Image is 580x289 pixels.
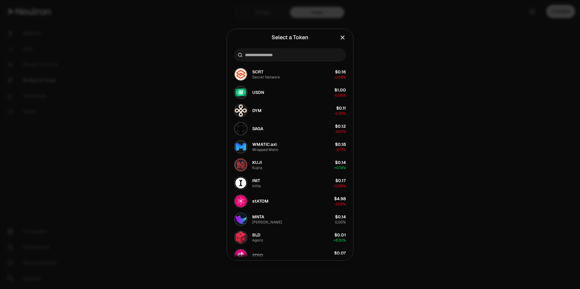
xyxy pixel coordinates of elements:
[230,210,350,228] button: MNTA LogoMNTA[PERSON_NAME]$0.140.00%
[235,213,247,225] img: MNTA Logo
[334,165,346,170] span: + 0.74%
[235,123,247,135] img: SAGA Logo
[235,104,247,117] img: DYM Logo
[334,232,346,238] div: $0.01
[333,184,346,188] span: -12.89%
[333,93,346,98] span: -0.00%
[252,198,269,204] span: stATOM
[230,138,350,156] button: WMATIC.axl LogoWMATIC.axlWrapped Matic$0.18-6.77%
[235,195,247,207] img: stATOM Logo
[272,33,308,42] div: Select a Token
[230,83,350,101] button: USDN LogoUSDN$1.00-0.00%
[335,220,346,225] span: 0.00%
[334,111,346,116] span: -0.93%
[335,147,346,152] span: -6.77%
[339,33,346,42] button: Close
[235,68,247,80] img: SCRT Logo
[235,249,247,262] img: STRD Logo
[334,202,346,207] span: -3.00%
[335,129,346,134] span: -9.01%
[230,120,350,138] button: SAGA LogoSAGA$0.12-9.01%
[252,159,262,165] span: KUJI
[335,141,346,147] div: $0.18
[230,246,350,265] button: STRD LogoSTRD$0.07+8.03%
[230,174,350,192] button: INIT LogoINITInitia$0.17-12.89%
[230,156,350,174] button: KUJI LogoKUJIKujira$0.14+0.74%
[252,89,264,95] span: USDN
[235,177,247,189] img: INIT Logo
[334,196,346,202] div: $4.98
[252,141,277,147] span: WMATIC.axl
[252,75,280,80] div: Secret Network
[252,165,262,170] div: Kujira
[252,238,263,243] div: Agoric
[336,105,346,111] div: $0.11
[230,192,350,210] button: stATOM LogostATOM$4.98-3.00%
[230,101,350,120] button: DYM LogoDYM$0.11-0.93%
[252,184,261,188] div: Initia
[335,178,346,184] div: $0.17
[230,65,350,83] button: SCRT LogoSCRTSecret Network$0.16-0.59%
[252,252,263,258] span: STRD
[335,69,346,75] div: $0.16
[252,232,260,238] span: BLD
[252,220,282,225] div: [PERSON_NAME]
[252,126,263,132] span: SAGA
[252,178,260,184] span: INIT
[252,69,263,75] span: SCRT
[335,159,346,165] div: $0.14
[235,141,247,153] img: WMATIC.axl Logo
[252,147,279,152] div: Wrapped Matic
[235,86,247,98] img: USDN Logo
[252,108,262,114] span: DYM
[334,87,346,93] div: $1.00
[333,256,346,261] span: + 8.03%
[235,231,247,243] img: BLD Logo
[335,123,346,129] div: $0.12
[334,75,346,80] span: -0.59%
[235,159,247,171] img: KUJI Logo
[333,238,346,243] span: + 8.30%
[334,250,346,256] div: $0.07
[230,228,350,246] button: BLD LogoBLDAgoric$0.01+8.30%
[335,214,346,220] div: $0.14
[252,214,264,220] span: MNTA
